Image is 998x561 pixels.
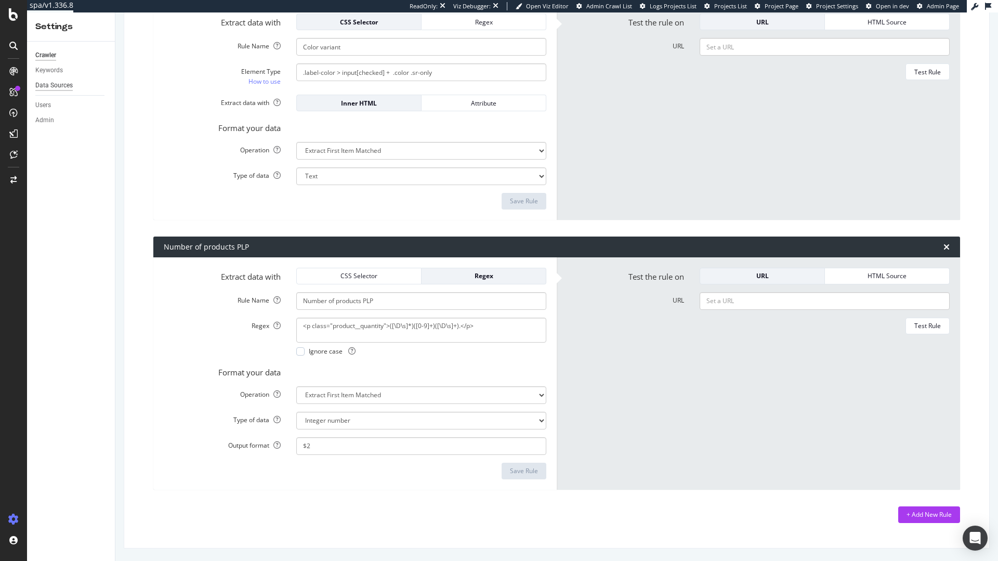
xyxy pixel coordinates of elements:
[866,2,909,10] a: Open in dev
[963,526,988,551] div: Open Intercom Messenger
[453,2,491,10] div: Viz Debugger:
[430,271,537,280] div: Regex
[35,65,108,76] a: Keywords
[35,100,51,111] div: Users
[156,386,288,399] label: Operation
[704,2,747,10] a: Projects List
[914,68,941,76] div: Test Rule
[586,2,632,10] span: Admin Crawl List
[559,268,692,282] label: Test the rule on
[156,292,288,305] label: Rule Name
[156,142,288,154] label: Operation
[898,506,960,523] button: + Add New Rule
[510,466,538,475] div: Save Rule
[708,271,816,280] div: URL
[156,268,288,282] label: Extract data with
[650,2,697,10] span: Logs Projects List
[825,268,950,284] button: HTML Source
[164,67,281,76] div: Element Type
[816,2,858,10] span: Project Settings
[559,14,692,28] label: Test the rule on
[248,76,281,87] a: How to use
[576,2,632,10] a: Admin Crawl List
[156,412,288,424] label: Type of data
[876,2,909,10] span: Open in dev
[156,318,288,330] label: Regex
[156,14,288,28] label: Extract data with
[700,38,950,56] input: Set a URL
[296,63,546,81] input: CSS Expression
[700,14,825,30] button: URL
[422,268,546,284] button: Regex
[35,50,56,61] div: Crawler
[309,347,356,356] span: Ignore case
[35,80,108,91] a: Data Sources
[943,243,950,251] div: times
[156,363,288,378] label: Format your data
[156,95,288,107] label: Extract data with
[156,437,288,450] label: Output format
[35,100,108,111] a: Users
[708,18,816,27] div: URL
[833,18,941,27] div: HTML Source
[430,99,537,108] div: Attribute
[296,95,422,111] button: Inner HTML
[296,38,546,56] input: Provide a name
[305,18,413,27] div: CSS Selector
[296,268,422,284] button: CSS Selector
[905,63,950,80] button: Test Rule
[422,95,546,111] button: Attribute
[156,167,288,180] label: Type of data
[516,2,569,10] a: Open Viz Editor
[502,193,546,210] button: Save Rule
[305,99,413,108] div: Inner HTML
[825,14,950,30] button: HTML Source
[35,115,54,126] div: Admin
[502,463,546,479] button: Save Rule
[907,510,952,519] div: + Add New Rule
[700,292,950,310] input: Set a URL
[35,21,107,33] div: Settings
[559,292,692,305] label: URL
[927,2,959,10] span: Admin Page
[765,2,798,10] span: Project Page
[559,38,692,50] label: URL
[156,38,288,50] label: Rule Name
[296,437,546,455] input: $1
[526,2,569,10] span: Open Viz Editor
[917,2,959,10] a: Admin Page
[422,14,546,30] button: Regex
[755,2,798,10] a: Project Page
[700,268,825,284] button: URL
[914,321,941,330] div: Test Rule
[156,119,288,134] label: Format your data
[640,2,697,10] a: Logs Projects List
[833,271,941,280] div: HTML Source
[430,18,537,27] div: Regex
[35,50,108,61] a: Crawler
[35,65,63,76] div: Keywords
[806,2,858,10] a: Project Settings
[35,80,73,91] div: Data Sources
[410,2,438,10] div: ReadOnly:
[296,318,546,343] textarea: <p class="product__quantity">([\D\s]*)([0-9]+)([\D\s]+).</p>
[905,318,950,334] button: Test Rule
[164,242,249,252] div: Number of products PLP
[510,197,538,205] div: Save Rule
[296,14,422,30] button: CSS Selector
[296,292,546,310] input: Provide a name
[305,271,413,280] div: CSS Selector
[714,2,747,10] span: Projects List
[35,115,108,126] a: Admin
